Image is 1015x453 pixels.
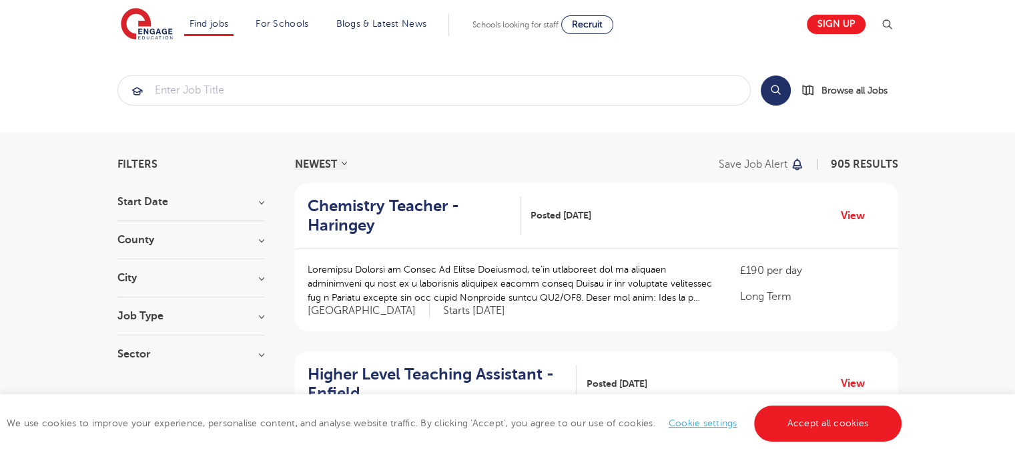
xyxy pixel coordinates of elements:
span: Posted [DATE] [531,208,591,222]
span: Posted [DATE] [587,377,647,391]
h3: County [117,235,264,245]
a: Recruit [561,15,613,34]
h3: Start Date [117,196,264,207]
span: We use cookies to improve your experience, personalise content, and analyse website traffic. By c... [7,418,905,428]
span: [GEOGRAPHIC_DATA] [308,304,430,318]
span: Browse all Jobs [821,83,888,98]
a: For Schools [256,19,308,29]
span: Schools looking for staff [472,20,559,29]
a: Accept all cookies [754,406,902,442]
a: View [841,375,875,392]
div: Submit [117,75,751,106]
span: 905 RESULTS [831,158,898,170]
a: View [841,207,875,224]
p: Starts [DATE] [443,304,505,318]
img: Engage Education [121,8,173,41]
button: Search [761,75,791,106]
a: Browse all Jobs [801,83,898,98]
a: Blogs & Latest News [336,19,427,29]
h2: Higher Level Teaching Assistant - Enfield [308,365,566,404]
a: Chemistry Teacher - Haringey [308,196,521,235]
p: £190 per day [740,263,884,279]
p: Loremipsu Dolorsi am Consec Ad Elitse Doeiusmod, te’in utlaboreet dol ma aliquaen adminimveni qu ... [308,263,714,305]
h3: City [117,273,264,283]
a: Cookie settings [669,418,737,428]
a: Sign up [807,15,866,34]
p: Save job alert [719,159,787,170]
a: Higher Level Teaching Assistant - Enfield [308,365,577,404]
p: Long Term [740,289,884,305]
button: Save job alert [719,159,805,170]
h2: Chemistry Teacher - Haringey [308,196,510,235]
span: Recruit [572,19,603,29]
input: Submit [118,75,750,105]
a: Find jobs [190,19,229,29]
span: Filters [117,159,157,170]
h3: Job Type [117,311,264,321]
h3: Sector [117,349,264,359]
